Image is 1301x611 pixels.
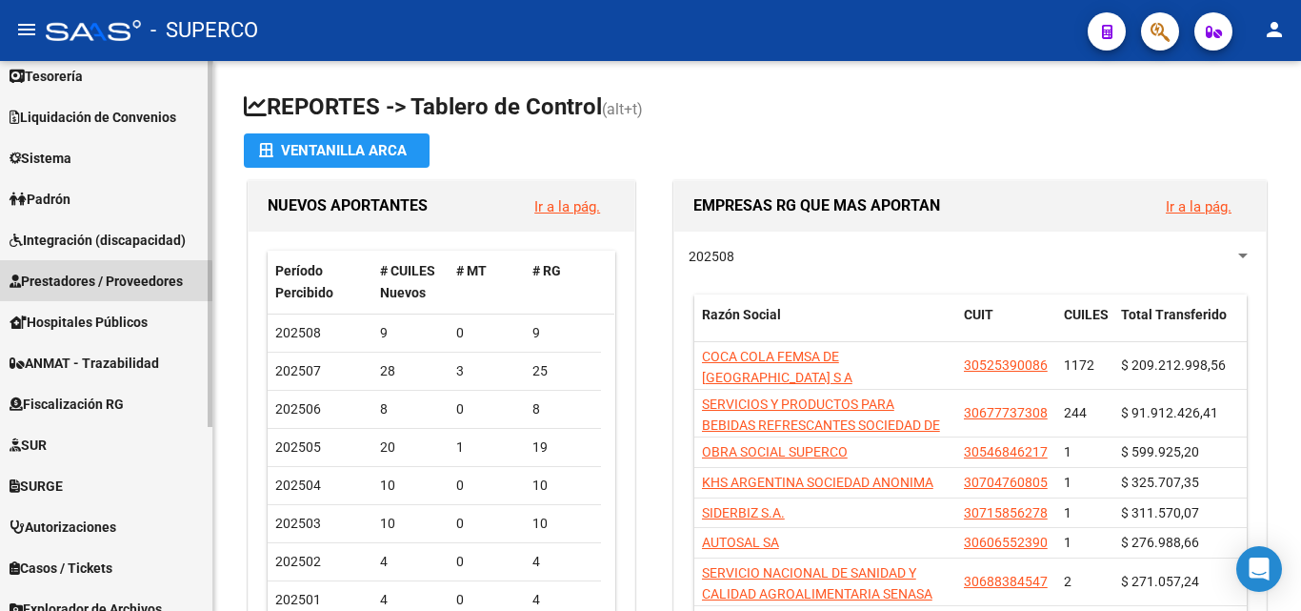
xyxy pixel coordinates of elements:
div: 0 [456,398,517,420]
span: Total Transferido [1121,307,1227,322]
span: # RG [532,263,561,278]
div: 4 [380,589,441,611]
datatable-header-cell: Total Transferido [1113,295,1247,357]
span: Liquidación de Convenios [10,107,176,128]
div: 25 [532,360,593,382]
span: 202504 [275,478,321,493]
span: EMPRESAS RG QUE MAS APORTAN [693,196,940,214]
datatable-header-cell: # RG [525,251,601,314]
span: Hospitales Públicos [10,312,148,333]
div: 0 [456,322,517,344]
span: $ 209.212.998,56 [1121,357,1226,373]
div: 9 [380,322,441,344]
span: Sistema [10,148,71,169]
div: Ventanilla ARCA [259,133,414,168]
div: 3 [456,360,517,382]
span: 30606552390 [964,535,1048,550]
span: $ 271.057,24 [1121,574,1199,589]
div: 8 [532,398,593,420]
div: 0 [456,475,517,497]
span: Razón Social [702,307,781,322]
span: 2 [1064,574,1071,589]
span: CUIT [964,307,993,322]
div: 9 [532,322,593,344]
div: 19 [532,437,593,458]
span: 202508 [689,249,734,264]
span: KHS ARGENTINA SOCIEDAD ANONIMA [702,475,933,490]
div: 20 [380,437,441,458]
span: 30677737308 [964,405,1048,420]
span: SURGE [10,476,63,497]
span: 202507 [275,363,321,378]
span: SIDERBIZ S.A. [702,505,785,520]
span: (alt+t) [602,100,643,118]
datatable-header-cell: # CUILES Nuevos [372,251,449,314]
span: CUILES [1064,307,1109,322]
div: 4 [380,551,441,573]
span: AUTOSAL SA [702,535,779,550]
span: COCA COLA FEMSA DE [GEOGRAPHIC_DATA] S A [702,349,852,386]
span: Fiscalización RG [10,394,124,415]
span: 30715856278 [964,505,1048,520]
a: Ir a la pág. [1166,198,1231,215]
div: 0 [456,551,517,573]
mat-icon: person [1263,18,1286,41]
span: 30704760805 [964,475,1048,490]
div: 0 [456,513,517,535]
span: Casos / Tickets [10,558,112,579]
span: Prestadores / Proveedores [10,271,183,292]
span: 244 [1064,405,1087,420]
span: 1172 [1064,357,1094,373]
span: $ 599.925,20 [1121,444,1199,459]
datatable-header-cell: # MT [449,251,525,314]
span: 30525390086 [964,357,1048,373]
datatable-header-cell: Razón Social [694,295,956,357]
span: SERVICIO NACIONAL DE SANIDAD Y CALIDAD AGROALIMENTARIA SENASA [702,565,932,602]
div: 4 [532,589,593,611]
div: 10 [380,513,441,535]
span: 1 [1064,444,1071,459]
a: Ir a la pág. [534,198,600,215]
button: Ventanilla ARCA [244,133,430,168]
span: Período Percibido [275,263,333,300]
span: $ 311.570,07 [1121,505,1199,520]
button: Ir a la pág. [1151,189,1247,224]
span: 202501 [275,592,321,607]
span: 202505 [275,439,321,455]
div: 28 [380,360,441,382]
span: 30688384547 [964,574,1048,589]
div: 1 [456,437,517,458]
div: 10 [532,475,593,497]
span: $ 325.707,35 [1121,475,1199,490]
span: SUR [10,435,47,456]
span: Autorizaciones [10,517,116,538]
div: 10 [380,475,441,497]
span: Padrón [10,189,70,210]
span: 202502 [275,554,321,569]
div: Open Intercom Messenger [1236,546,1282,592]
span: ANMAT - Trazabilidad [10,353,159,374]
datatable-header-cell: CUIT [956,295,1056,357]
button: Ir a la pág. [519,189,615,224]
span: 1 [1064,535,1071,550]
span: - SUPERCO [150,10,258,51]
div: 4 [532,551,593,573]
span: $ 91.912.426,41 [1121,405,1218,420]
span: # CUILES Nuevos [380,263,435,300]
span: 30546846217 [964,444,1048,459]
h1: REPORTES -> Tablero de Control [244,92,1271,125]
mat-icon: menu [15,18,38,41]
span: NUEVOS APORTANTES [268,196,428,214]
span: 202508 [275,325,321,340]
span: 202503 [275,516,321,531]
datatable-header-cell: CUILES [1056,295,1113,357]
span: 1 [1064,505,1071,520]
span: $ 276.988,66 [1121,535,1199,550]
span: OBRA SOCIAL SUPERCO [702,444,848,459]
div: 0 [456,589,517,611]
div: 10 [532,513,593,535]
div: 8 [380,398,441,420]
datatable-header-cell: Período Percibido [268,251,372,314]
span: Tesorería [10,66,83,87]
span: # MT [456,263,487,278]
